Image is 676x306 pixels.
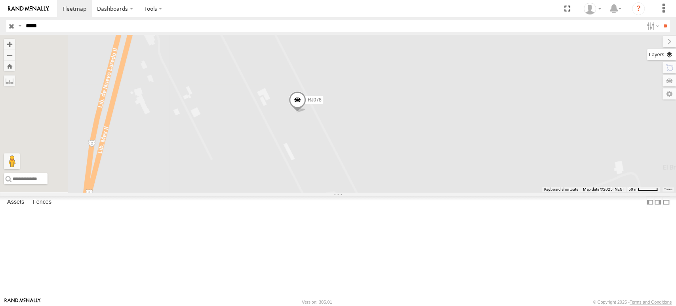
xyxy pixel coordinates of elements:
[626,187,660,192] button: Map Scale: 50 m per 47 pixels
[664,188,672,191] a: Terms
[302,300,332,304] div: Version: 305.01
[644,20,661,32] label: Search Filter Options
[307,97,321,103] span: RJ078
[583,187,624,191] span: Map data ©2025 INEGI
[4,61,15,71] button: Zoom Home
[662,196,670,208] label: Hide Summary Table
[654,196,662,208] label: Dock Summary Table to the Right
[630,300,672,304] a: Terms and Conditions
[4,50,15,61] button: Zoom out
[663,88,676,99] label: Map Settings
[3,197,28,208] label: Assets
[29,197,55,208] label: Fences
[4,298,41,306] a: Visit our Website
[593,300,672,304] div: © Copyright 2025 -
[4,75,15,86] label: Measure
[4,39,15,50] button: Zoom in
[544,187,578,192] button: Keyboard shortcuts
[628,187,638,191] span: 50 m
[646,196,654,208] label: Dock Summary Table to the Left
[8,6,49,11] img: rand-logo.svg
[4,153,20,169] button: Drag Pegman onto the map to open Street View
[581,3,604,15] div: CSR RAJO
[632,2,645,15] i: ?
[17,20,23,32] label: Search Query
